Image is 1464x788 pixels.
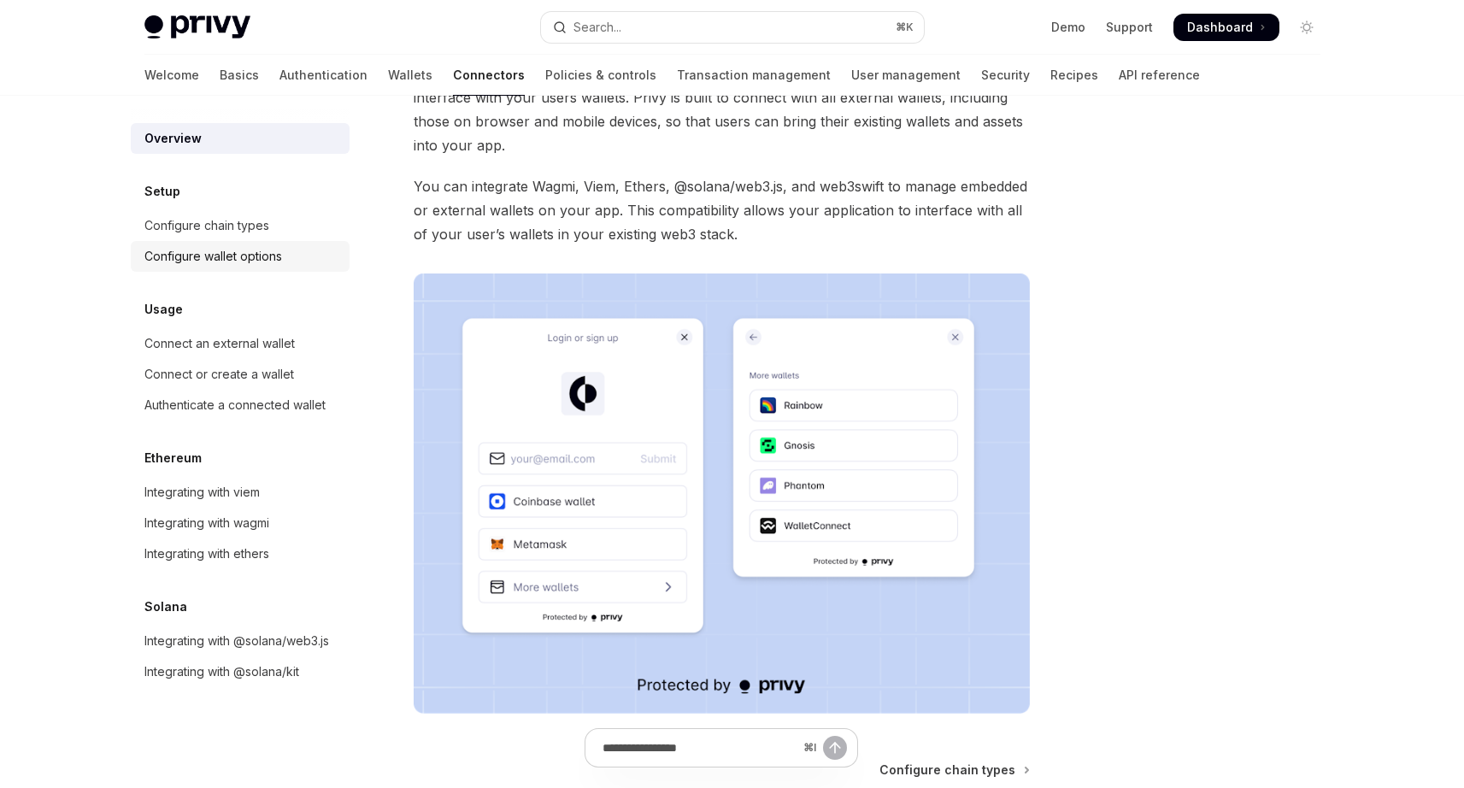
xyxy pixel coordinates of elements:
[144,662,299,682] div: Integrating with @solana/kit
[144,448,202,468] h5: Ethereum
[573,17,621,38] div: Search...
[144,246,282,267] div: Configure wallet options
[144,181,180,202] h5: Setup
[131,656,350,687] a: Integrating with @solana/kit
[131,626,350,656] a: Integrating with @solana/web3.js
[131,123,350,154] a: Overview
[144,299,183,320] h5: Usage
[1119,55,1200,96] a: API reference
[220,55,259,96] a: Basics
[545,55,656,96] a: Policies & controls
[279,55,367,96] a: Authentication
[144,544,269,564] div: Integrating with ethers
[131,390,350,420] a: Authenticate a connected wallet
[144,128,202,149] div: Overview
[414,174,1030,246] span: You can integrate Wagmi, Viem, Ethers, @solana/web3.js, and web3swift to manage embedded or exter...
[851,55,961,96] a: User management
[144,631,329,651] div: Integrating with @solana/web3.js
[1050,55,1098,96] a: Recipes
[1173,14,1279,41] a: Dashboard
[541,12,924,43] button: Open search
[1293,14,1320,41] button: Toggle dark mode
[453,55,525,96] a: Connectors
[131,477,350,508] a: Integrating with viem
[144,55,199,96] a: Welcome
[131,359,350,390] a: Connect or create a wallet
[131,508,350,538] a: Integrating with wagmi
[144,482,260,503] div: Integrating with viem
[144,364,294,385] div: Connect or create a wallet
[603,729,797,767] input: Ask a question...
[677,55,831,96] a: Transaction management
[144,395,326,415] div: Authenticate a connected wallet
[896,21,914,34] span: ⌘ K
[131,210,350,241] a: Configure chain types
[1106,19,1153,36] a: Support
[981,55,1030,96] a: Security
[388,55,432,96] a: Wallets
[1051,19,1085,36] a: Demo
[1187,19,1253,36] span: Dashboard
[414,273,1030,714] img: Connectors3
[144,597,187,617] h5: Solana
[131,241,350,272] a: Configure wallet options
[144,333,295,354] div: Connect an external wallet
[144,15,250,39] img: light logo
[144,215,269,236] div: Configure chain types
[414,62,1030,157] span: Privy can be integrated with all popular wallet connectors so your application can easily interfa...
[131,538,350,569] a: Integrating with ethers
[823,736,847,760] button: Send message
[131,328,350,359] a: Connect an external wallet
[144,513,269,533] div: Integrating with wagmi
